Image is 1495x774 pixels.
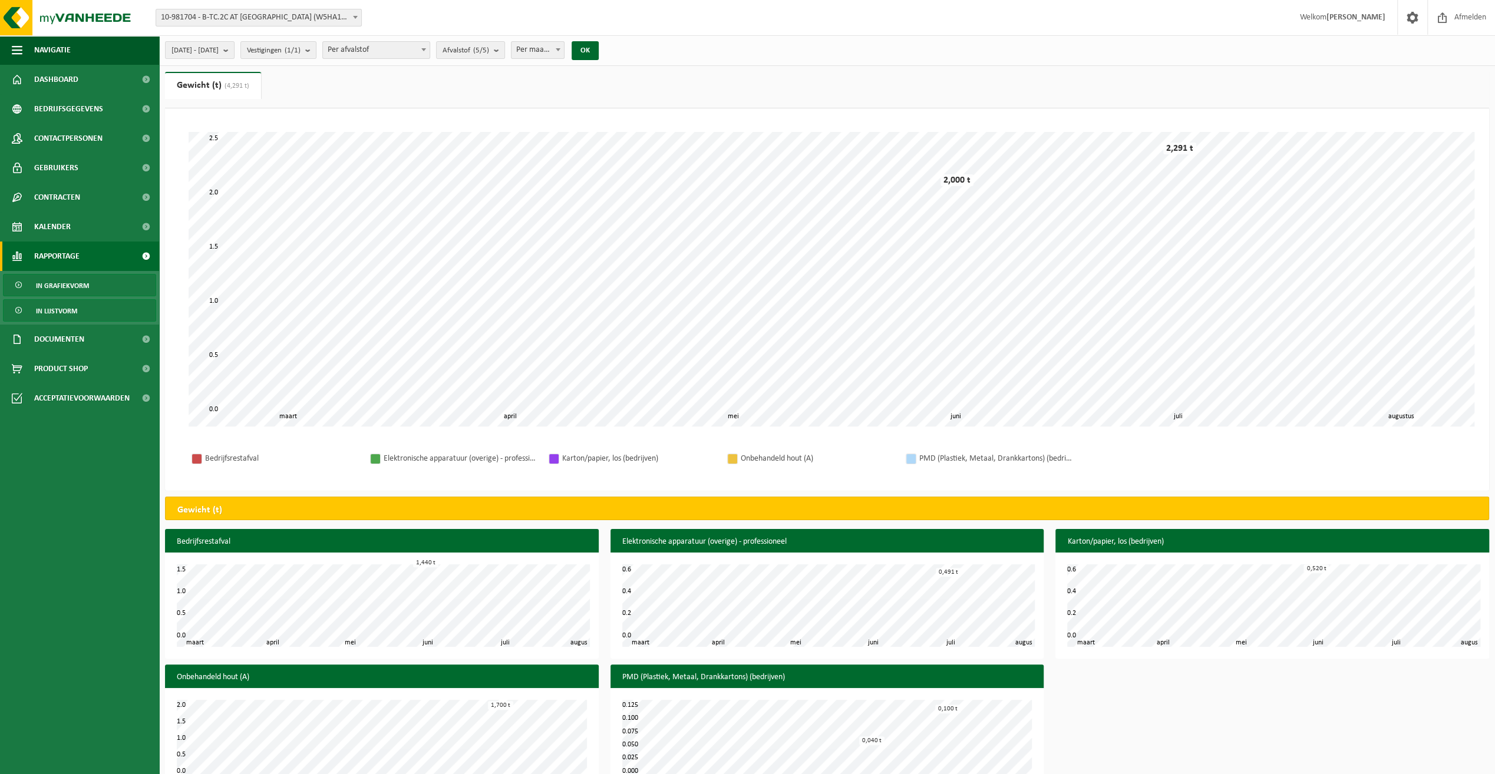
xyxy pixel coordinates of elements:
span: Per maand [511,42,564,58]
span: In lijstvorm [36,300,77,322]
span: Rapportage [34,242,80,271]
span: [DATE] - [DATE] [171,42,219,59]
div: Karton/papier, los (bedrijven) [562,451,715,466]
span: 10-981704 - B-TC.2C AT CHARLEROI (W5HA116) - MARCINELLE [156,9,362,27]
span: Afvalstof [443,42,489,59]
button: Afvalstof(5/5) [436,41,505,59]
div: PMD (Plastiek, Metaal, Drankkartons) (bedrijven) [919,451,1072,466]
div: 0,040 t [859,736,885,745]
h3: Elektronische apparatuur (overige) - professioneel [610,529,1044,555]
span: Per maand [511,41,565,59]
div: Bedrijfsrestafval [205,451,358,466]
button: [DATE] - [DATE] [165,41,235,59]
span: Bedrijfsgegevens [34,94,103,124]
a: In grafiekvorm [3,274,156,296]
div: 0,100 t [935,704,961,713]
h3: Onbehandeld hout (A) [165,664,599,690]
button: Vestigingen(1/1) [240,41,316,59]
div: 0,520 t [1303,564,1329,573]
span: Product Shop [34,354,88,383]
a: Gewicht (t) [165,72,261,99]
span: Gebruikers [34,153,78,183]
span: Vestigingen [247,42,301,59]
h3: PMD (Plastiek, Metaal, Drankkartons) (bedrijven) [610,664,1044,690]
span: In grafiekvorm [36,274,89,297]
count: (5/5) [473,47,489,54]
span: Acceptatievoorwaarden [34,383,130,413]
span: Navigatie [34,35,71,65]
count: (1/1) [285,47,301,54]
span: Per afvalstof [322,41,430,59]
h3: Bedrijfsrestafval [165,529,599,555]
div: Elektronische apparatuur (overige) - professioneel [384,451,537,466]
div: 1,440 t [413,558,438,567]
span: Kalender [34,212,71,242]
div: 1,700 t [488,701,513,710]
span: Per afvalstof [323,42,430,58]
span: (4,291 t) [222,82,249,90]
span: Contactpersonen [34,124,103,153]
strong: [PERSON_NAME] [1326,13,1385,22]
a: In lijstvorm [3,299,156,322]
h2: Gewicht (t) [166,497,234,523]
span: Documenten [34,325,84,354]
span: Dashboard [34,65,78,94]
div: 2,000 t [940,174,973,186]
div: 2,291 t [1163,143,1196,154]
button: OK [572,41,599,60]
span: Contracten [34,183,80,212]
div: Onbehandeld hout (A) [741,451,894,466]
h3: Karton/papier, los (bedrijven) [1055,529,1489,555]
div: 0,491 t [936,568,961,577]
span: 10-981704 - B-TC.2C AT CHARLEROI (W5HA116) - MARCINELLE [156,9,361,26]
